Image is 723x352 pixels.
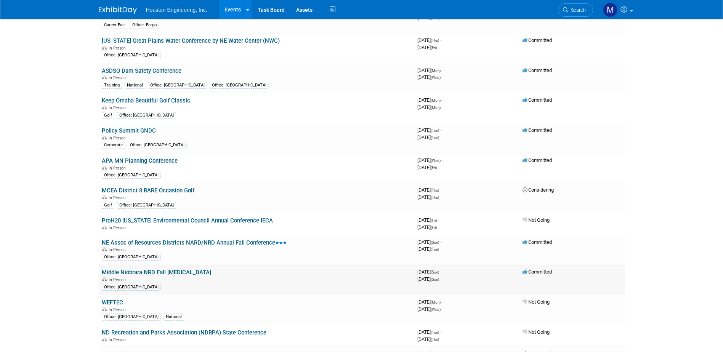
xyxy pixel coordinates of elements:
span: (Sun) [431,270,439,274]
span: In-Person [109,247,128,252]
span: Not Going [523,217,550,223]
div: Corporate [102,142,125,149]
img: In-Person Event [102,46,107,50]
span: (Thu) [431,338,439,342]
a: Middle Niobrara NRD Fall [MEDICAL_DATA] [102,269,211,276]
img: In-Person Event [102,75,107,79]
span: In-Person [109,226,128,230]
span: (Tue) [431,136,439,140]
a: Search [558,3,593,17]
img: In-Person Event [102,277,107,281]
span: (Tue) [431,128,439,133]
span: - [442,67,443,73]
div: Office: [GEOGRAPHIC_DATA] [102,284,161,291]
span: [DATE] [417,246,439,252]
div: Office: [GEOGRAPHIC_DATA] [102,172,161,179]
span: [DATE] [417,165,437,170]
span: [DATE] [417,14,441,20]
span: Committed [523,157,552,163]
img: In-Person Event [102,226,107,229]
img: In-Person Event [102,307,107,311]
span: (Tue) [431,330,439,334]
span: Not Going [523,299,550,305]
span: (Wed) [431,158,441,163]
a: ProH20 [US_STATE] Environmental Council Annual Conference IECA [102,217,273,224]
img: In-Person Event [102,338,107,341]
img: In-Person Event [102,166,107,170]
span: In-Person [109,195,128,200]
span: Search [568,7,586,13]
span: (Thu) [431,195,439,200]
img: In-Person Event [102,106,107,109]
span: - [440,127,441,133]
span: (Fri) [431,218,437,222]
span: [DATE] [417,67,443,73]
span: (Mon) [431,98,441,102]
span: - [440,269,441,275]
div: Office: [GEOGRAPHIC_DATA] [102,314,161,320]
div: Office: [GEOGRAPHIC_DATA] [102,254,161,261]
img: Mike Van Hove [603,3,617,17]
span: Committed [523,269,552,275]
span: (Sun) [431,277,439,282]
span: [DATE] [417,239,441,245]
span: [DATE] [417,134,439,140]
a: APA MN Planning Conference [102,157,178,164]
span: In-Person [109,307,128,312]
span: [DATE] [417,157,443,163]
span: (Thu) [431,38,439,43]
span: (Sun) [431,240,439,245]
span: Committed [523,127,552,133]
span: Committed [523,97,552,103]
span: (Tue) [431,247,439,251]
a: Policy Summit GNDC [102,127,156,134]
a: Keep Omaha Beautiful Golf Classic [102,97,190,104]
span: In-Person [109,277,128,282]
span: - [440,37,441,43]
span: - [442,157,443,163]
span: [DATE] [417,194,439,200]
span: (Wed) [431,75,441,80]
a: ASDSO Dam Safety Conference [102,67,181,74]
div: Office: [GEOGRAPHIC_DATA] [210,82,269,89]
span: In-Person [109,106,128,110]
span: (Wed) [431,307,441,312]
div: Training [102,82,122,89]
span: [DATE] [417,74,441,80]
a: WEFTEC [102,299,123,306]
span: [DATE] [417,127,441,133]
span: - [440,187,441,193]
span: In-Person [109,136,128,141]
span: (Mon) [431,69,441,73]
span: Not Going [523,329,550,335]
div: Office: [GEOGRAPHIC_DATA] [117,112,176,119]
span: (Wed) [431,16,441,20]
span: [DATE] [417,187,441,193]
img: ExhibitDay [99,6,137,14]
span: [DATE] [417,217,439,223]
span: [DATE] [417,97,443,103]
span: Committed [523,239,552,245]
span: (Fri) [431,166,437,170]
img: In-Person Event [102,247,107,251]
div: Office: [GEOGRAPHIC_DATA] [102,52,161,59]
span: - [442,97,443,103]
span: (Fri) [431,46,437,50]
div: Office: [GEOGRAPHIC_DATA] [128,142,187,149]
span: [DATE] [417,45,437,50]
span: - [438,217,439,223]
span: Committed [523,67,552,73]
div: Office: Fargo [130,22,159,29]
img: In-Person Event [102,195,107,199]
span: Committed [523,37,552,43]
span: In-Person [109,46,128,51]
span: [DATE] [417,269,441,275]
span: (Thu) [431,188,439,192]
span: [DATE] [417,299,443,305]
a: [US_STATE] Great Plains Water Conference by NE Water Center (NWC) [102,37,280,44]
div: National [164,314,184,320]
span: In-Person [109,166,128,171]
span: [DATE] [417,276,439,282]
span: [DATE] [417,104,441,110]
span: [DATE] [417,224,437,230]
